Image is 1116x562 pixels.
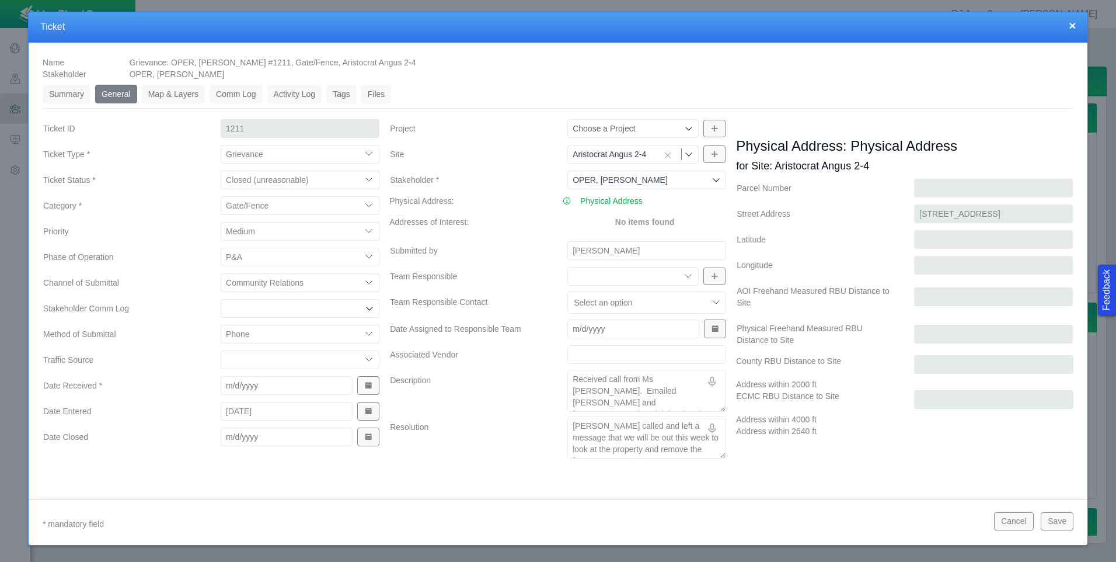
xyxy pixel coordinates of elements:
input: m/d/yyyy [221,376,353,395]
label: Team Responsible Contact [381,292,558,314]
span: Address within 2000 ft [736,380,817,389]
li: View more address information Physical Address [563,195,727,207]
label: Date Entered [34,401,211,422]
label: Channel of Submittal [34,272,211,293]
span: ECMC RBU Distance to Site [736,391,839,401]
button: Show Date Picker [357,402,379,421]
input: m/d/yyyy [221,428,353,446]
textarea: Received call from Ms [PERSON_NAME]. Emailed [PERSON_NAME] and [PERSON_NAME] explaining that the ... [567,370,726,412]
label: Traffic Source [34,349,211,370]
label: Ticket ID [34,118,211,139]
a: Map & Layers [142,85,205,103]
label: Date Received * [34,375,211,396]
textarea: [PERSON_NAME] called and left a message that we will be out this week to look at the property and... [567,417,726,459]
input: m/d/yyyy [221,402,353,421]
span: Stakeholder [43,70,86,79]
label: Latitude [727,229,905,250]
label: Stakeholder * [381,169,558,190]
span: Grievance: OPER, [PERSON_NAME] #1211, Gate/Fence, Aristocrat Angus 2-4 [130,58,416,67]
label: Ticket Type * [34,144,211,165]
a: Tags [326,85,357,103]
h3: Physical Address: Physical Address [736,137,1073,155]
span: County RBU Distance to Site [736,356,841,366]
span: Addresses of Interest: [389,217,469,227]
label: Description [381,370,558,412]
label: Method of Submittal [34,324,211,345]
a: View more address information [563,195,571,207]
a: Files [361,85,392,103]
span: Address within 4000 ft [736,415,817,424]
span: Address within 2640 ft [736,426,817,436]
label: Ticket Status * [34,169,211,190]
p: * mandatory field [43,517,985,532]
label: AOI Freehand Measured RBU Distance to Site [727,280,905,313]
h4: for Site: Aristocrat Angus 2-4 [736,159,1073,173]
button: Clear selection [660,150,675,160]
input: m/d/yyyy [567,320,699,338]
label: Date Assigned to Responsible Team [381,318,558,339]
a: Comm Log [210,85,262,103]
span: Name [43,58,64,67]
label: Date Closed [34,426,211,447]
label: Resolution [381,417,558,459]
span: Physical Address: [389,196,454,206]
label: No items found [615,216,675,228]
label: Category * [34,195,211,216]
label: Street Address [727,203,905,224]
a: Activity Log [267,85,322,103]
label: Submitted by [381,240,558,261]
label: Physical Freehand Measured RBU Distance to Site [727,318,905,351]
label: Parcel Number [727,178,905,199]
a: General [95,85,137,103]
label: Project [381,118,558,139]
button: Show Date Picker [357,376,379,395]
label: Associated Vendor [381,344,558,365]
label: Phase of Operation [34,247,211,268]
button: Save [1041,512,1073,530]
label: Priority [34,221,211,242]
span: OPER, [PERSON_NAME] [130,70,225,79]
label: Site [381,144,558,165]
a: Physical Address [580,195,643,207]
a: Summary [43,85,90,103]
label: Longitude [727,255,905,276]
button: Show Date Picker [704,320,726,338]
label: Team Responsible [381,266,558,287]
label: Stakeholder Comm Log [34,298,211,319]
button: Show Date Picker [357,428,379,446]
h4: Ticket [40,21,1076,33]
button: Cancel [994,512,1034,530]
button: close [1069,19,1076,32]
